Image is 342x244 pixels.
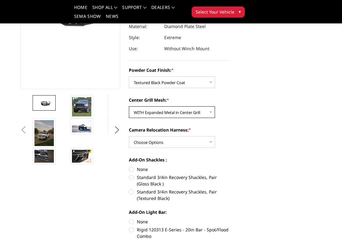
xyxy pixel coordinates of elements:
img: 2019-2025 Ram 2500-3500 - FT Series - Extreme Front Bumper [34,150,54,163]
img: 2019-2025 Ram 2500-3500 - FT Series - Extreme Front Bumper [72,120,91,132]
dt: Material: [129,21,160,32]
a: SEMA Show [74,14,101,23]
label: Rigid 120313 E-Series - 20in Bar - Spot/Flood Combo [129,226,229,239]
label: Camera Relocation Harness: [129,127,229,133]
dt: Style: [129,32,160,43]
button: Next [113,125,122,135]
a: shop all [92,5,117,14]
dd: Diamond Plate Steel [164,21,206,32]
label: Standard 3/4in Recovery Shackles, Pair (Gloss Black ) [129,174,229,187]
dt: Use: [129,43,160,54]
img: 2019-2025 Ram 2500-3500 - FT Series - Extreme Front Bumper [34,120,54,146]
img: 2019-2025 Ram 2500-3500 - FT Series - Extreme Front Bumper [72,150,91,163]
img: 2019-2025 Ram 2500-3500 - FT Series - Extreme Front Bumper [34,98,54,107]
a: Support [122,5,146,14]
label: Add-On Light Bar: [129,209,229,215]
a: Dealers [151,5,175,14]
a: News [106,14,118,23]
label: Center Grill Mesh: [129,97,229,103]
label: Standard 3/4in Recovery Shackles, Pair (Textured Black) [129,189,229,201]
span: Select Your Vehicle [196,9,234,15]
label: Powder Coat Finish: [129,67,229,73]
dd: Extreme [164,32,181,43]
button: Previous [19,125,28,135]
label: Add-On Shackles : [129,157,229,163]
button: Select Your Vehicle [192,6,245,18]
span: ▾ [239,8,241,15]
a: Home [74,5,87,14]
img: 2019-2025 Ram 2500-3500 - FT Series - Extreme Front Bumper [72,97,91,116]
label: None [129,166,229,173]
label: None [129,218,229,225]
dd: Without Winch Mount [164,43,209,54]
